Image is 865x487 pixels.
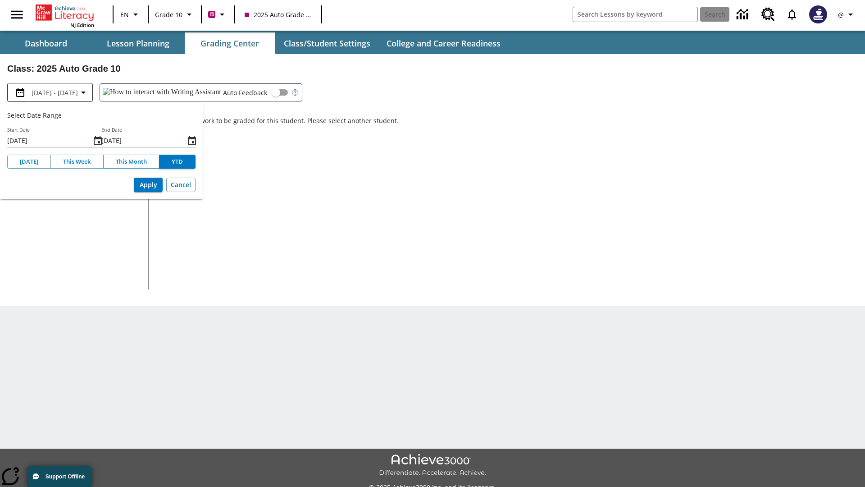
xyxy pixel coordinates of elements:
[36,3,94,28] div: Home
[103,88,221,97] img: How to interact with Writing Assistant
[32,88,78,97] span: [DATE] - [DATE]
[245,10,311,19] span: 2025 Auto Grade 10
[809,5,827,23] img: Avatar
[134,178,163,193] button: Apply
[804,3,833,26] button: Select a new avatar
[833,6,861,23] button: Profile/Settings
[50,155,103,169] button: This Week
[205,6,231,23] button: Boost Class color is violet red. Change class color
[183,132,201,150] button: End Date, Choose date, August 24, 2025, Selected
[277,32,378,54] button: Class/Student Settings
[120,10,129,19] span: EN
[7,61,858,76] h2: Class : 2025 Auto Grade 10
[780,3,804,26] a: Notifications
[155,10,182,19] span: Grade 10
[185,32,275,54] button: Grading Center
[164,116,858,133] p: There is no work to be graded for this student. Please select another student.
[7,127,30,133] label: Start Date
[46,473,85,480] span: Support Offline
[379,32,508,54] button: College and Career Readiness
[89,132,107,150] button: Start Date, Choose date, July 1, 2025, Selected
[288,84,302,101] button: Open Help for Writing Assistant
[573,7,697,22] input: search field
[159,155,196,169] button: YTD
[838,10,844,19] span: @
[210,9,214,20] span: B
[4,1,30,28] button: Open side menu
[116,6,145,23] button: Language: EN, Select a language
[103,155,159,169] button: This Month
[379,454,486,477] img: Achieve3000 Differentiate Accelerate Achieve
[101,127,122,133] label: End Date
[166,178,196,193] button: Cancel
[731,2,756,27] a: Data Center
[11,87,89,98] button: Select the date range menu item
[70,22,94,28] span: NJ Edition
[93,32,183,54] button: Lesson Planning
[1,32,91,54] button: Dashboard
[7,110,196,120] h2: Select Date Range
[36,4,94,22] a: Home
[151,6,198,23] button: Grade: Grade 10, Select a grade
[27,466,92,487] button: Support Offline
[223,88,267,97] span: Auto Feedback
[756,2,780,27] a: Resource Center, Will open in new tab
[7,155,51,169] button: [DATE]
[78,87,89,98] svg: Collapse Date Range Filter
